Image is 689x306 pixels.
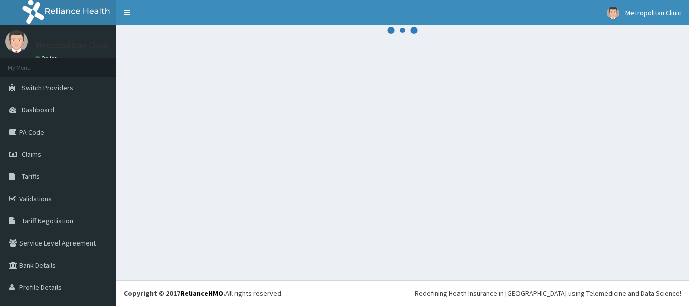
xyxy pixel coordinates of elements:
[22,150,41,159] span: Claims
[22,172,40,181] span: Tariffs
[22,216,73,225] span: Tariff Negotiation
[35,41,110,50] p: Metropolitan Clinic
[415,288,681,298] div: Redefining Heath Insurance in [GEOGRAPHIC_DATA] using Telemedicine and Data Science!
[607,7,619,19] img: User Image
[22,105,54,114] span: Dashboard
[5,30,28,53] img: User Image
[625,8,681,17] span: Metropolitan Clinic
[35,55,60,62] a: Online
[180,289,223,298] a: RelianceHMO
[116,280,689,306] footer: All rights reserved.
[124,289,225,298] strong: Copyright © 2017 .
[387,15,418,45] svg: audio-loading
[22,83,73,92] span: Switch Providers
